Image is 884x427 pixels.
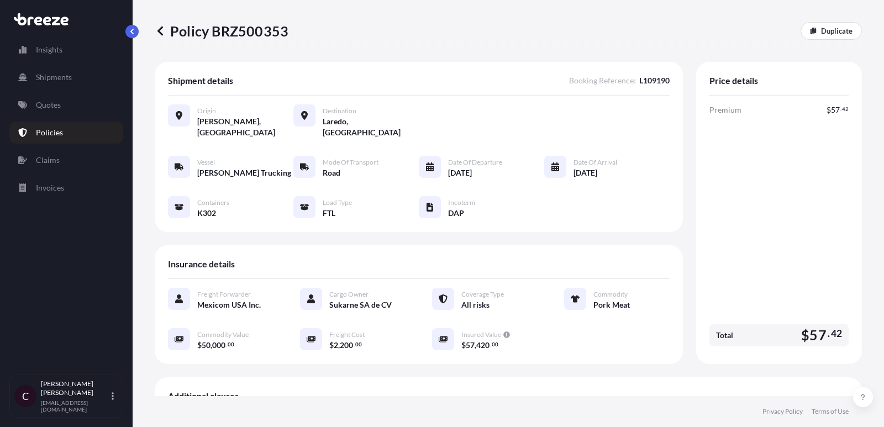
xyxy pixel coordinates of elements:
span: . [226,342,227,346]
a: Privacy Policy [762,407,803,416]
span: Date of Departure [448,158,502,167]
span: Laredo, [GEOGRAPHIC_DATA] [323,116,419,138]
span: , [211,341,212,349]
span: Total [716,330,733,341]
span: Freight Forwarder [197,290,251,299]
span: [DATE] [448,167,472,178]
span: [PERSON_NAME] Trucking [197,167,291,178]
span: Shipment details [168,75,233,86]
span: FTL [323,208,335,219]
a: Insights [9,39,123,61]
span: C [22,391,29,402]
a: Quotes [9,94,123,116]
span: Vessel [197,158,215,167]
span: Price details [709,75,758,86]
span: Insured Value [461,330,501,339]
span: $ [801,328,809,342]
p: Invoices [36,182,64,193]
span: Commodity Value [197,330,249,339]
p: Claims [36,155,60,166]
span: 50 [202,341,211,349]
span: [PERSON_NAME], [GEOGRAPHIC_DATA] [197,116,293,138]
span: . [490,342,491,346]
span: 42 [842,107,849,111]
span: 00 [228,342,234,346]
p: Shipments [36,72,72,83]
span: 57 [809,328,826,342]
span: $ [329,341,334,349]
span: Coverage Type [461,290,504,299]
a: Duplicate [801,22,862,40]
span: 2 [334,341,338,349]
span: Road [323,167,340,178]
span: $ [197,341,202,349]
span: Freight Cost [329,330,365,339]
span: Containers [197,198,229,207]
span: Cargo Owner [329,290,369,299]
a: Invoices [9,177,123,199]
span: 42 [831,330,842,337]
span: , [338,341,340,349]
span: Sukarne SA de CV [329,299,392,310]
span: Pork Meat [593,299,630,310]
span: 57 [466,341,475,349]
p: Quotes [36,99,61,110]
p: [PERSON_NAME] [PERSON_NAME] [41,379,109,397]
span: K302 [197,208,216,219]
p: [EMAIL_ADDRESS][DOMAIN_NAME] [41,399,109,413]
a: Policies [9,122,123,144]
span: Date of Arrival [573,158,617,167]
span: . [828,330,830,337]
span: Mode of Transport [323,158,378,167]
span: 420 [476,341,490,349]
span: Load Type [323,198,352,207]
span: . [840,107,841,111]
span: $ [461,341,466,349]
span: Premium [709,104,741,115]
span: Booking Reference : [569,75,636,86]
p: Insights [36,44,62,55]
span: Incoterm [448,198,475,207]
span: All risks [461,299,490,310]
span: $ [827,106,831,114]
span: 57 [831,106,840,114]
span: Insurance details [168,259,235,270]
span: L109190 [639,75,670,86]
a: Terms of Use [812,407,849,416]
span: 00 [492,342,498,346]
span: [DATE] [573,167,597,178]
span: 00 [355,342,362,346]
span: DAP [448,208,464,219]
span: 200 [340,341,353,349]
p: Policy BRZ500353 [155,22,288,40]
span: Origin [197,107,216,115]
a: Shipments [9,66,123,88]
p: Policies [36,127,63,138]
a: Claims [9,149,123,171]
span: Destination [323,107,356,115]
p: Duplicate [821,25,853,36]
span: Additional clauses [168,391,239,402]
span: Mexicom USA Inc. [197,299,261,310]
span: 000 [212,341,225,349]
span: . [354,342,355,346]
span: , [475,341,476,349]
span: Commodity [593,290,628,299]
